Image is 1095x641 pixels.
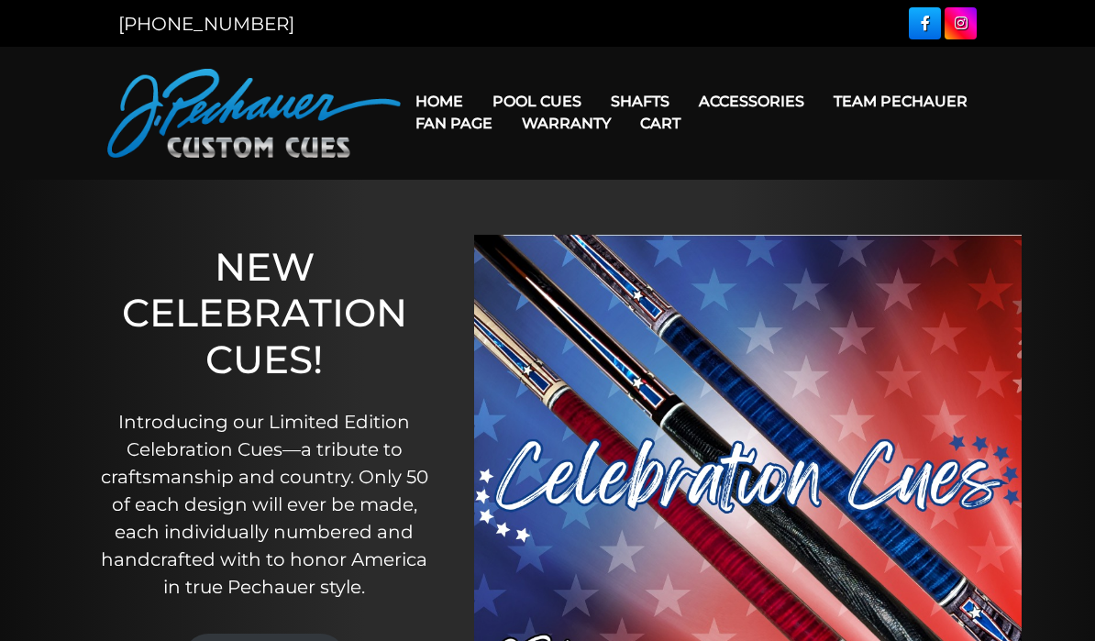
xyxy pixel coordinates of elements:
a: [PHONE_NUMBER] [118,13,294,35]
h1: NEW CELEBRATION CUES! [92,244,438,382]
a: Warranty [507,100,625,147]
img: Pechauer Custom Cues [107,69,401,158]
a: Fan Page [401,100,507,147]
a: Pool Cues [478,78,596,125]
a: Home [401,78,478,125]
p: Introducing our Limited Edition Celebration Cues—a tribute to craftsmanship and country. Only 50 ... [92,408,438,601]
a: Cart [625,100,695,147]
a: Team Pechauer [819,78,982,125]
a: Shafts [596,78,684,125]
a: Accessories [684,78,819,125]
